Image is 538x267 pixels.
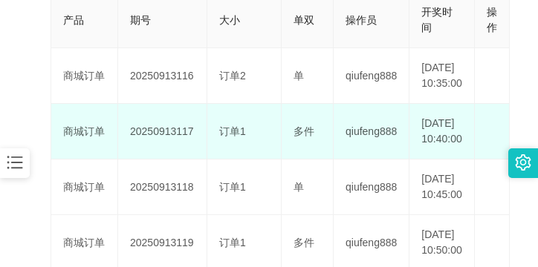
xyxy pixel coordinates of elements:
[409,104,475,159] td: [DATE] 10:40:00
[487,6,497,33] span: 操作
[515,154,531,171] i: 图标: setting
[294,14,314,26] span: 单双
[294,237,314,248] span: 多件
[5,153,25,172] i: 图标: bars
[118,104,207,159] td: 20250913117
[118,48,207,104] td: 20250913116
[346,14,377,26] span: 操作员
[294,125,314,137] span: 多件
[294,70,304,82] span: 单
[51,159,118,215] td: 商城订单
[51,104,118,159] td: 商城订单
[118,159,207,215] td: 20250913118
[219,125,246,137] span: 订单1
[219,70,246,82] span: 订单2
[219,181,246,193] span: 订单1
[334,48,409,104] td: qiufeng888
[409,159,475,215] td: [DATE] 10:45:00
[130,14,151,26] span: 期号
[421,6,453,33] span: 开奖时间
[219,237,246,248] span: 订单1
[51,48,118,104] td: 商城订单
[334,159,409,215] td: qiufeng888
[334,104,409,159] td: qiufeng888
[63,14,84,26] span: 产品
[219,14,240,26] span: 大小
[409,48,475,104] td: [DATE] 10:35:00
[294,181,304,193] span: 单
